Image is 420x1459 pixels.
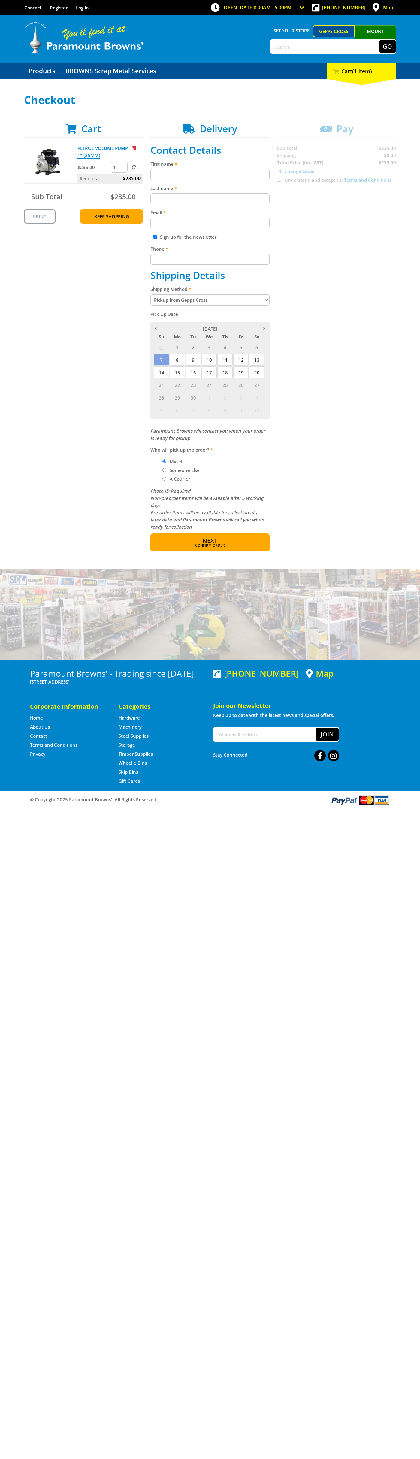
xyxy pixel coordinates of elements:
span: 27 [249,379,264,391]
h3: Paramount Browns' - Trading since [DATE] [30,669,207,678]
span: 29 [170,391,185,403]
span: 12 [233,354,249,366]
a: Go to the Privacy page [30,751,45,757]
button: Go [379,40,396,53]
span: 25 [217,379,233,391]
input: Please select who will pick up the order. [162,468,166,472]
p: [STREET_ADDRESS] [30,678,207,685]
span: 23 [186,379,201,391]
span: [DATE] [203,326,217,332]
a: Remove from cart [132,145,136,151]
label: Someone Else [168,465,202,475]
span: 11 [217,354,233,366]
span: 8:00am - 5:00pm [254,4,292,11]
span: $235.00 [110,192,136,201]
div: [PHONE_NUMBER] [213,669,299,678]
button: Join [316,728,339,741]
span: $235.00 [123,174,141,183]
span: 1 [170,341,185,353]
span: We [201,333,217,340]
span: Sub Total [31,192,62,201]
span: 2 [217,391,233,403]
span: 4 [249,391,264,403]
a: Go to the Steel Supplies page [119,733,149,739]
span: Delivery [200,122,237,135]
label: Shipping Method [150,285,270,293]
a: PETROL VOLUME PUMP 1" (25MM) [77,145,128,159]
label: Myself [168,456,186,467]
select: Please select a shipping method. [150,294,270,306]
h5: Categories [119,702,195,711]
span: 1 [201,391,217,403]
img: Paramount Browns' [24,21,144,54]
label: First name [150,160,270,168]
span: 3 [201,341,217,353]
h5: Join our Newsletter [213,702,390,710]
img: PayPal, Mastercard, Visa accepted [330,794,390,805]
input: Please enter your first name. [150,169,270,180]
span: 17 [201,366,217,378]
span: 20 [249,366,264,378]
span: OPEN [DATE] [224,4,292,11]
span: 28 [154,391,169,403]
a: Gepps Cross [313,25,355,37]
input: Please select who will pick up the order. [162,459,166,463]
span: 31 [154,341,169,353]
span: 5 [154,404,169,416]
span: 7 [154,354,169,366]
input: Search [271,40,379,53]
span: 14 [154,366,169,378]
span: 15 [170,366,185,378]
a: Go to the Products page [24,63,60,79]
a: Go to the Wheelie Bins page [119,760,147,766]
h2: Shipping Details [150,270,270,281]
input: Please select who will pick up the order. [162,477,166,481]
span: 24 [201,379,217,391]
label: A Courier [168,474,192,484]
a: Go to the Storage page [119,742,135,748]
a: Go to the Skip Bins page [119,769,138,775]
span: 6 [170,404,185,416]
label: Sign up for the newsletter [160,234,216,240]
label: Pick Up Date [150,310,270,318]
a: Go to the Home page [30,715,43,721]
span: 21 [154,379,169,391]
span: Fr [233,333,249,340]
span: Set your store [270,25,313,36]
a: Go to the Contact page [24,5,41,11]
span: 8 [170,354,185,366]
span: Next [202,536,217,545]
button: Next Confirm order [150,533,270,551]
span: Su [154,333,169,340]
span: 13 [249,354,264,366]
label: Last name [150,185,270,192]
em: Photo ID Required. Non-preorder items will be available after 5 working days Pre-order items will... [150,488,264,530]
span: 11 [249,404,264,416]
a: Go to the Machinery page [119,724,142,730]
span: Mo [170,333,185,340]
div: ® Copyright 2025 Paramount Browns'. All Rights Reserved. [24,794,396,805]
a: Log in [76,5,89,11]
span: 9 [217,404,233,416]
label: Phone [150,245,270,252]
label: Email [150,209,270,216]
span: Cart [81,122,101,135]
a: Go to the BROWNS Scrap Metal Services page [61,63,161,79]
span: 7 [186,404,201,416]
a: Keep Shopping [80,209,143,224]
a: Go to the registration page [50,5,68,11]
span: 30 [186,391,201,403]
input: Your email address [214,728,316,741]
div: Cart [327,63,396,79]
span: 10 [201,354,217,366]
span: 5 [233,341,249,353]
span: 2 [186,341,201,353]
span: Sa [249,333,264,340]
span: Th [217,333,233,340]
p: Item total: [77,174,143,183]
a: Go to the Terms and Conditions page [30,742,77,748]
em: Paramount Browns will contact you when your order is ready for pickup [150,428,265,441]
span: 3 [233,391,249,403]
h5: Corporate Information [30,702,107,711]
a: Go to the Gift Cards page [119,778,140,784]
